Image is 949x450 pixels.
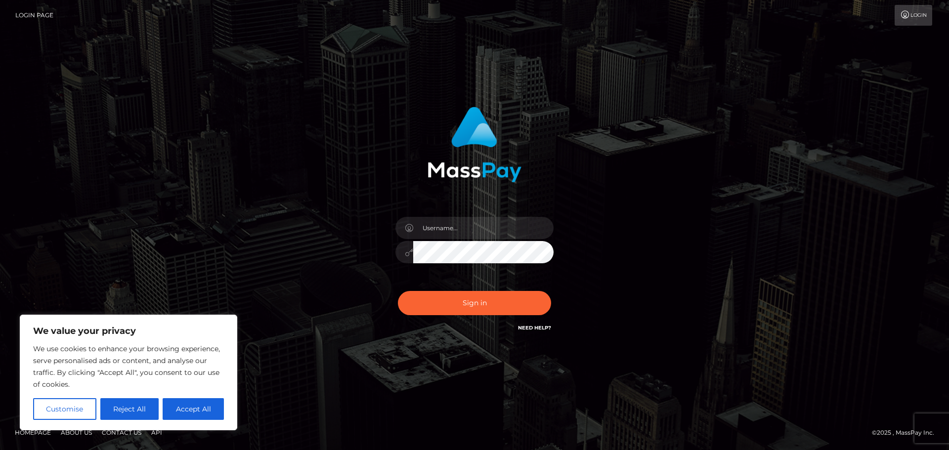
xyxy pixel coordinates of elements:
[20,315,237,430] div: We value your privacy
[872,427,942,438] div: © 2025 , MassPay Inc.
[413,217,554,239] input: Username...
[147,425,166,440] a: API
[398,291,551,315] button: Sign in
[98,425,145,440] a: Contact Us
[15,5,53,26] a: Login Page
[163,398,224,420] button: Accept All
[100,398,159,420] button: Reject All
[33,398,96,420] button: Customise
[895,5,932,26] a: Login
[428,107,521,182] img: MassPay Login
[11,425,55,440] a: Homepage
[57,425,96,440] a: About Us
[518,325,551,331] a: Need Help?
[33,325,224,337] p: We value your privacy
[33,343,224,390] p: We use cookies to enhance your browsing experience, serve personalised ads or content, and analys...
